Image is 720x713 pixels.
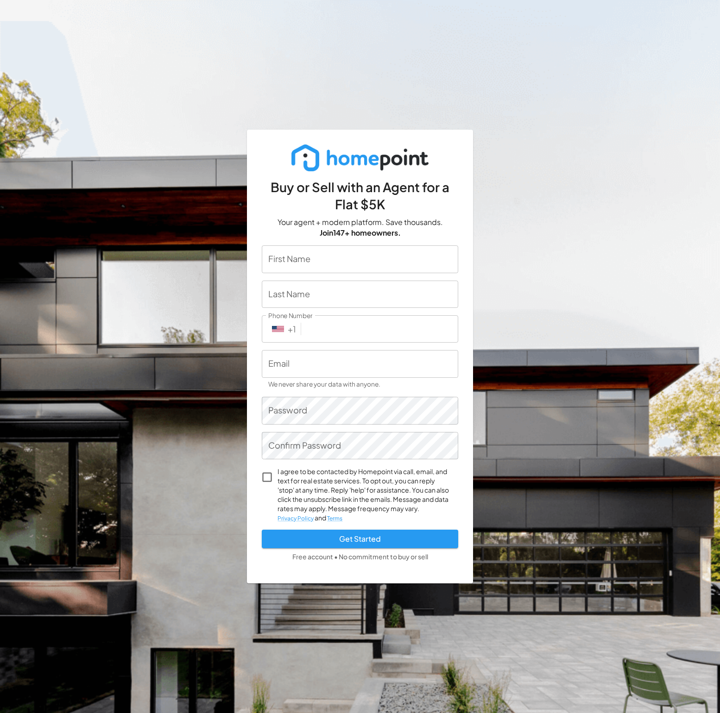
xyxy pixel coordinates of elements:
[268,379,452,390] p: We never share your data with anyone.
[268,311,312,320] label: Phone Number
[262,530,458,548] button: Get Started
[262,179,458,213] h5: Buy or Sell with an Agent for a Flat $5K
[262,552,458,561] p: Free account • No commitment to buy or sell
[262,217,458,238] p: Your agent + modern platform. Save thousands.
[320,228,401,238] b: Join 147 + homeowners.
[278,467,451,522] p: I agree to be contacted by Homepoint via call, email, and text for real estate services. To opt o...
[278,514,314,522] button: I agree to be contacted by Homepoint via call, email, and text for real estate services. To opt o...
[327,514,342,522] button: I agree to be contacted by Homepoint via call, email, and text for real estate services. To opt o...
[291,144,429,171] img: new_logo_light.png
